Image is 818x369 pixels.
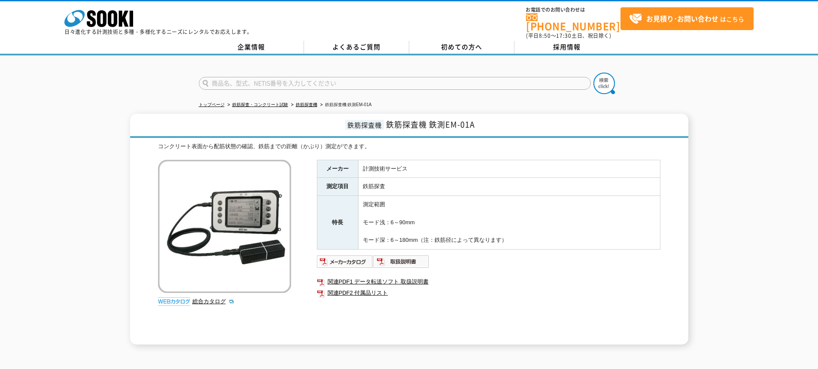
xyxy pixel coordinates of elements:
[593,73,615,94] img: btn_search.png
[64,29,252,34] p: 日々進化する計測技術と多種・多様化するニーズにレンタルでお応えします。
[158,142,660,151] div: コンクリート表面から配筋状態の確認、鉄筋までの距離（かぶり）測定ができます。
[199,41,304,54] a: 企業情報
[373,260,429,267] a: 取扱説明書
[373,255,429,268] img: 取扱説明書
[199,77,591,90] input: 商品名、型式、NETIS番号を入力してください
[629,12,744,25] span: はこちら
[232,102,288,107] a: 鉄筋探査・コンクリート試験
[317,196,358,250] th: 特長
[296,102,317,107] a: 鉄筋探査機
[319,101,372,110] li: 鉄筋探査機 鉄測EM-01A
[526,7,620,12] span: お電話でのお問い合わせは
[409,41,514,54] a: 初めての方へ
[345,120,384,130] span: 鉄筋探査機
[304,41,409,54] a: よくあるご質問
[620,7,754,30] a: お見積り･お問い合わせはこちら
[317,260,373,267] a: メーカーカタログ
[199,102,225,107] a: トップページ
[158,160,291,293] img: 鉄筋探査機 鉄測EM-01A
[441,42,482,52] span: 初めての方へ
[317,255,373,268] img: メーカーカタログ
[158,297,190,306] img: webカタログ
[556,32,572,40] span: 17:30
[317,287,660,299] a: 関連PDF2 付属品リスト
[192,298,234,305] a: 総合カタログ
[526,13,620,31] a: [PHONE_NUMBER]
[514,41,620,54] a: 採用情報
[358,196,660,250] td: 測定範囲 モード浅：6～90mm モード深：6～180mm（注：鉄筋径によって異なります）
[358,178,660,196] td: 鉄筋探査
[539,32,551,40] span: 8:50
[317,160,358,178] th: メーカー
[386,119,475,130] span: 鉄筋探査機 鉄測EM-01A
[646,13,718,24] strong: お見積り･お問い合わせ
[526,32,611,40] span: (平日 ～ 土日、祝日除く)
[358,160,660,178] td: 計測技術サービス
[317,178,358,196] th: 測定項目
[317,276,660,287] a: 関連PDF1 データ転送ソフト 取扱説明書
